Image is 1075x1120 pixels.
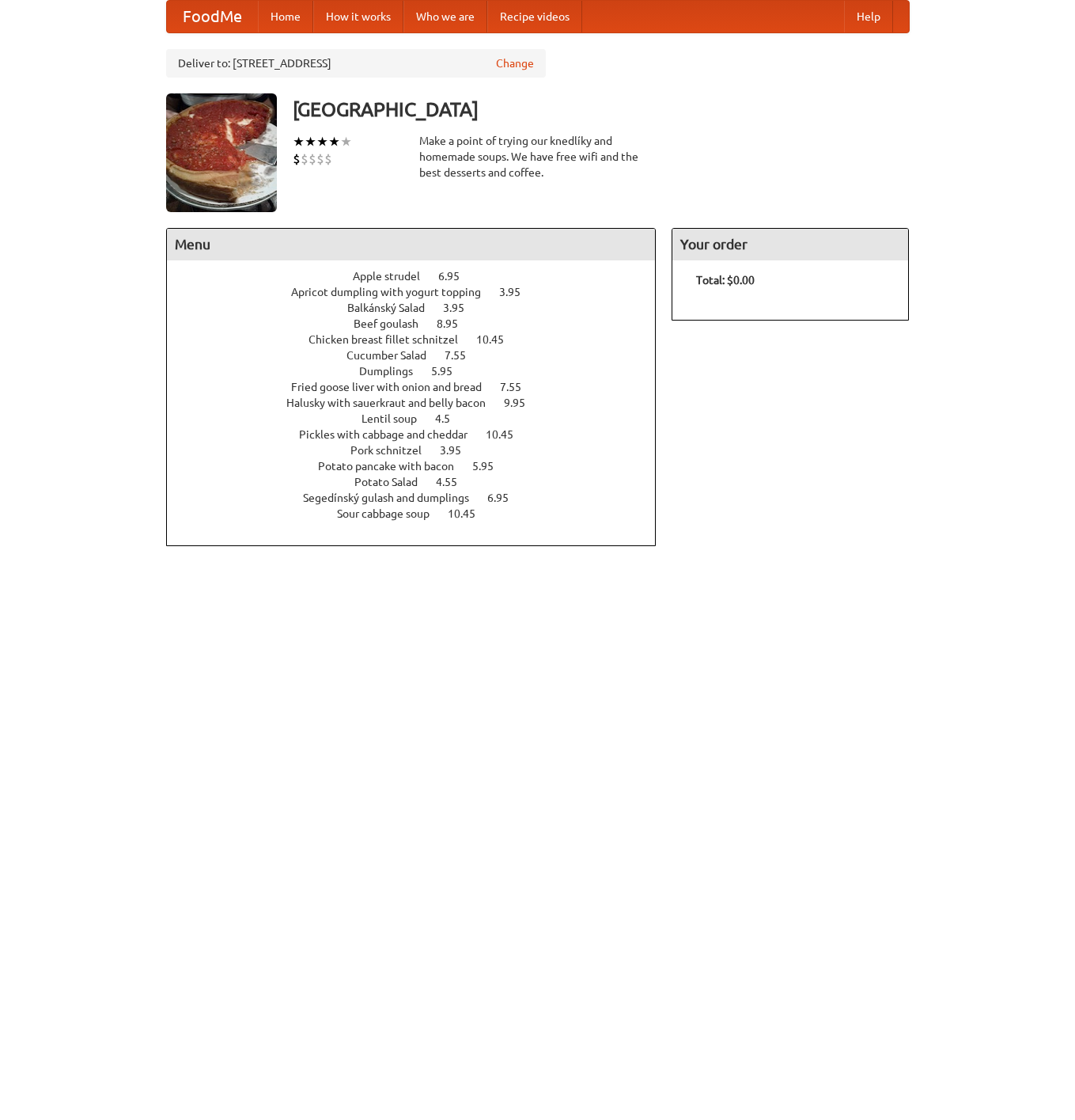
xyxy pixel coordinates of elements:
[308,150,316,168] li: $
[476,333,520,346] span: 10.45
[354,476,486,488] a: Potato Salad 4.55
[486,428,529,441] span: 10.45
[303,492,485,504] span: Segedínský gulash and dumplings
[437,317,474,330] span: 8.95
[436,476,473,488] span: 4.55
[299,428,483,441] span: Pickles with cabbage and cheddar
[167,1,258,32] a: FoodMe
[286,397,555,409] a: Halusky with sauerkraut and belly bacon 9.95
[347,302,441,314] span: Balkánský Salad
[316,150,324,168] li: $
[316,133,328,150] li: ★
[448,507,491,520] span: 10.45
[844,1,893,32] a: Help
[293,133,305,150] li: ★
[440,444,477,457] span: 3.95
[353,270,489,283] a: Apple strudel 6.95
[166,49,546,78] div: Deliver to: [STREET_ADDRESS]
[445,349,482,362] span: 7.55
[318,460,470,473] span: Potato pancake with bacon
[291,381,498,393] span: Fried goose liver with onion and bread
[403,1,487,32] a: Who we are
[350,444,490,457] a: Pork schnitzel 3.95
[487,1,582,32] a: Recipe videos
[291,381,551,393] a: Fried goose liver with onion and bread 7.55
[308,333,474,346] span: Chicken breast fillet schnitzel
[301,150,308,168] li: $
[431,365,468,378] span: 5.95
[472,460,509,473] span: 5.95
[318,460,523,473] a: Potato pancake with bacon 5.95
[500,381,537,393] span: 7.55
[303,492,538,504] a: Segedínský gulash and dumplings 6.95
[435,412,466,425] span: 4.5
[291,286,550,298] a: Apricot dumpling with yogurt topping 3.95
[166,93,277,212] img: angular.jpg
[354,317,434,330] span: Beef goulash
[361,412,433,425] span: Lentil soup
[308,333,533,346] a: Chicken breast fillet schnitzel 10.45
[361,412,479,425] a: Lentil soup 4.5
[696,274,755,287] b: Total: $0.00
[313,1,403,32] a: How it works
[299,428,543,441] a: Pickles with cabbage and cheddar 10.45
[354,317,487,330] a: Beef goulash 8.95
[359,365,429,378] span: Dumplings
[438,270,475,283] span: 6.95
[672,229,908,260] h4: Your order
[487,492,524,504] span: 6.95
[443,302,480,314] span: 3.95
[293,93,910,125] h3: [GEOGRAPHIC_DATA]
[350,444,437,457] span: Pork schnitzel
[346,349,442,362] span: Cucumber Salad
[347,302,494,314] a: Balkánský Salad 3.95
[286,397,502,409] span: Halusky with sauerkraut and belly bacon
[496,55,534,71] a: Change
[167,229,656,260] h4: Menu
[258,1,313,32] a: Home
[328,133,340,150] li: ★
[305,133,316,150] li: ★
[346,349,495,362] a: Cucumber Salad 7.55
[419,133,657,180] div: Make a point of trying our knedlíky and homemade soups. We have free wifi and the best desserts a...
[499,286,536,298] span: 3.95
[291,286,497,298] span: Apricot dumpling with yogurt topping
[340,133,352,150] li: ★
[324,150,332,168] li: $
[337,507,445,520] span: Sour cabbage soup
[359,365,482,378] a: Dumplings 5.95
[337,507,505,520] a: Sour cabbage soup 10.45
[353,270,436,283] span: Apple strudel
[504,397,541,409] span: 9.95
[354,476,433,488] span: Potato Salad
[293,150,301,168] li: $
